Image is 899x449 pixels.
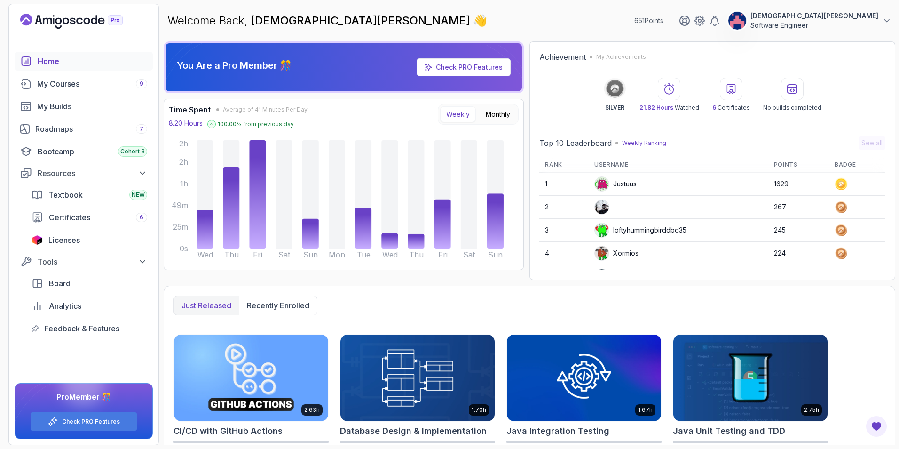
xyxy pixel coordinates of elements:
[26,208,153,227] a: certificates
[865,415,888,438] button: Open Feedback Button
[595,246,609,260] img: default monster avatar
[712,104,750,112] p: Certificates
[251,14,473,27] span: [DEMOGRAPHIC_DATA][PERSON_NAME]
[37,78,147,89] div: My Courses
[463,250,475,259] tspan: Sat
[622,139,666,147] p: Weekly Ranking
[239,296,317,315] button: Recently enrolled
[768,173,829,196] td: 1629
[639,104,673,111] span: 21.82 Hours
[712,104,716,111] span: 6
[174,296,239,315] button: Just released
[38,256,147,267] div: Tools
[15,165,153,182] button: Resources
[197,250,213,259] tspan: Wed
[62,418,120,425] a: Check PRO Features
[768,219,829,242] td: 245
[768,157,829,173] th: Points
[750,11,878,21] p: [DEMOGRAPHIC_DATA][PERSON_NAME]
[48,234,80,246] span: Licenses
[594,246,639,261] div: Xormios
[539,137,612,149] h2: Top 10 Leaderboard
[140,125,143,133] span: 7
[26,231,153,249] a: licenses
[472,406,486,414] p: 1.70h
[173,222,188,232] tspan: 25m
[20,14,144,29] a: Landing page
[634,16,663,25] p: 651 Points
[179,157,188,167] tspan: 2h
[303,250,318,259] tspan: Sun
[26,185,153,204] a: textbook
[49,278,71,289] span: Board
[750,21,878,30] p: Software Engineer
[30,412,137,431] button: Check PRO Features
[829,157,885,173] th: Badge
[438,250,448,259] tspan: Fri
[357,250,371,259] tspan: Tue
[278,250,291,259] tspan: Sat
[539,242,589,265] td: 4
[45,323,119,334] span: Feedback & Features
[594,176,637,192] div: Justuus
[15,253,153,270] button: Tools
[728,11,891,30] button: user profile image[DEMOGRAPHIC_DATA][PERSON_NAME]Software Engineer
[539,51,586,63] h2: Achievement
[38,146,147,157] div: Bootcamp
[638,406,653,414] p: 1.67h
[768,265,829,288] td: 214
[169,104,211,115] h3: Time Spent
[179,139,188,148] tspan: 2h
[132,191,145,199] span: NEW
[32,235,43,245] img: jetbrains icon
[480,106,516,122] button: Monthly
[48,189,83,200] span: Textbook
[440,106,476,122] button: Weekly
[595,200,609,214] img: user profile image
[673,335,828,421] img: Java Unit Testing and TDD card
[436,63,503,71] a: Check PRO Features
[382,250,398,259] tspan: Wed
[768,196,829,219] td: 267
[539,265,589,288] td: 5
[409,250,424,259] tspan: Thu
[539,157,589,173] th: Rank
[589,157,768,173] th: Username
[596,53,646,61] p: My Achievements
[507,335,661,421] img: Java Integration Testing card
[15,52,153,71] a: home
[472,12,489,29] span: 👋
[173,425,283,438] h2: CI/CD with GitHub Actions
[539,173,589,196] td: 1
[417,58,511,76] a: Check PRO Features
[26,274,153,293] a: board
[169,119,203,128] p: 8.20 Hours
[595,269,609,283] img: user profile image
[224,250,239,259] tspan: Thu
[304,406,320,414] p: 2.63h
[174,335,328,421] img: CI/CD with GitHub Actions card
[26,319,153,338] a: feedback
[594,269,661,284] div: silentjackalcf1a1
[728,12,746,30] img: user profile image
[639,104,699,112] p: Watched
[180,244,188,253] tspan: 0s
[488,250,503,259] tspan: Sun
[37,101,147,112] div: My Builds
[539,196,589,219] td: 2
[594,223,686,238] div: loftyhummingbirddbd35
[49,212,90,223] span: Certificates
[38,168,147,179] div: Resources
[26,297,153,315] a: analytics
[223,106,308,113] span: Average of 41 Minutes Per Day
[15,97,153,116] a: builds
[247,300,309,311] p: Recently enrolled
[15,142,153,161] a: bootcamp
[120,148,145,155] span: Cohort 3
[768,242,829,265] td: 224
[172,200,188,210] tspan: 49m
[180,179,188,188] tspan: 1h
[218,120,294,128] p: 100.00 % from previous day
[673,425,785,438] h2: Java Unit Testing and TDD
[329,250,345,259] tspan: Mon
